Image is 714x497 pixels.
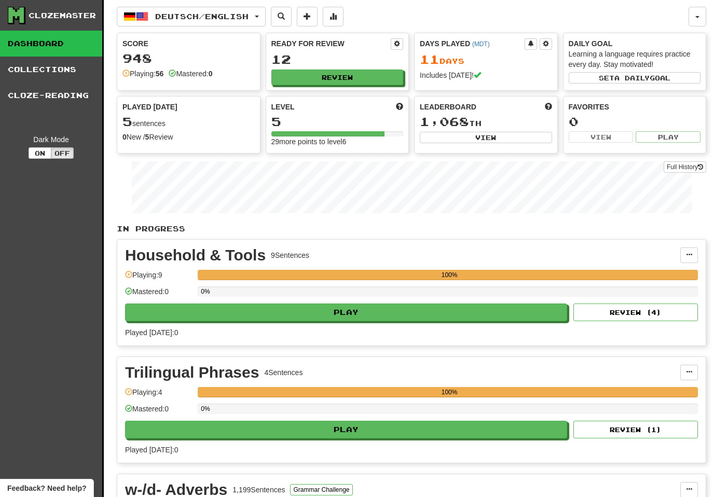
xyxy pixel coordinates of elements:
div: Playing: 9 [125,270,193,287]
div: Playing: 4 [125,387,193,404]
strong: 56 [156,70,164,78]
button: Off [51,147,74,159]
span: Leaderboard [420,102,476,112]
span: Score more points to level up [396,102,403,112]
button: Seta dailygoal [569,72,701,84]
button: Search sentences [271,7,292,26]
div: 4 Sentences [264,367,303,378]
div: Days Played [420,38,525,49]
button: Grammar Challenge [290,484,352,495]
span: 5 [122,114,132,129]
div: Day s [420,53,552,66]
div: 0 [569,115,701,128]
button: View [569,131,634,143]
button: Play [125,421,567,438]
a: Full History [664,161,706,173]
span: Open feedback widget [7,483,86,493]
div: Daily Goal [569,38,701,49]
span: Level [271,102,295,112]
button: Review (4) [573,303,698,321]
span: 11 [420,52,440,66]
div: Learning a language requires practice every day. Stay motivated! [569,49,701,70]
div: Mastered: [169,68,212,79]
div: 9 Sentences [271,250,309,260]
div: 948 [122,52,255,65]
strong: 0 [122,133,127,141]
div: Ready for Review [271,38,391,49]
button: Review (1) [573,421,698,438]
div: Clozemaster [29,10,96,21]
span: Played [DATE] [122,102,177,112]
button: Add sentence to collection [297,7,318,26]
span: a daily [614,74,650,81]
button: Play [125,303,567,321]
div: Trilingual Phrases [125,365,259,380]
div: 1,199 Sentences [232,485,285,495]
div: 29 more points to level 6 [271,136,404,147]
div: Favorites [569,102,701,112]
div: 100% [201,387,698,397]
div: 12 [271,53,404,66]
button: Deutsch/English [117,7,266,26]
button: Review [271,70,404,85]
span: This week in points, UTC [545,102,552,112]
div: New / Review [122,132,255,142]
div: 5 [271,115,404,128]
div: Dark Mode [8,134,94,145]
div: th [420,115,552,129]
span: Played [DATE]: 0 [125,446,178,454]
p: In Progress [117,224,706,234]
a: (MDT) [472,40,490,48]
div: Household & Tools [125,247,266,263]
button: Play [636,131,701,143]
button: On [29,147,51,159]
div: sentences [122,115,255,129]
div: Mastered: 0 [125,404,193,421]
span: Deutsch / English [155,12,249,21]
div: Includes [DATE]! [420,70,552,80]
strong: 5 [145,133,149,141]
div: 100% [201,270,698,280]
div: Mastered: 0 [125,286,193,303]
strong: 0 [209,70,213,78]
div: Score [122,38,255,49]
button: View [420,132,552,143]
span: 1,068 [420,114,469,129]
div: Playing: [122,68,163,79]
span: Played [DATE]: 0 [125,328,178,337]
button: More stats [323,7,344,26]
